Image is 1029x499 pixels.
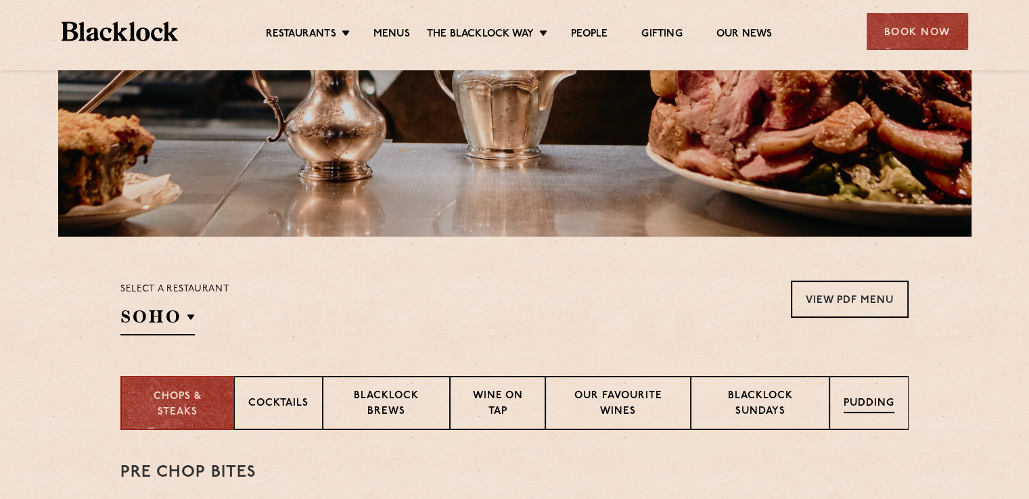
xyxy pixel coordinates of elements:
p: Chops & Steaks [135,389,220,420]
p: Blacklock Sundays [705,389,815,421]
a: People [571,28,608,43]
a: The Blacklock Way [427,28,534,43]
h2: SOHO [120,305,195,335]
p: Select a restaurant [120,281,229,298]
p: Blacklock Brews [337,389,436,421]
a: Menus [373,28,410,43]
p: Our favourite wines [559,389,677,421]
p: Wine on Tap [464,389,530,421]
img: BL_Textured_Logo-footer-cropped.svg [62,22,179,41]
a: Restaurants [266,28,336,43]
p: Cocktails [248,396,308,413]
a: Gifting [641,28,682,43]
a: View PDF Menu [791,281,909,318]
p: Pudding [844,396,894,413]
h3: Pre Chop Bites [120,464,909,481]
a: Our News [716,28,773,43]
div: Book Now [867,13,968,50]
